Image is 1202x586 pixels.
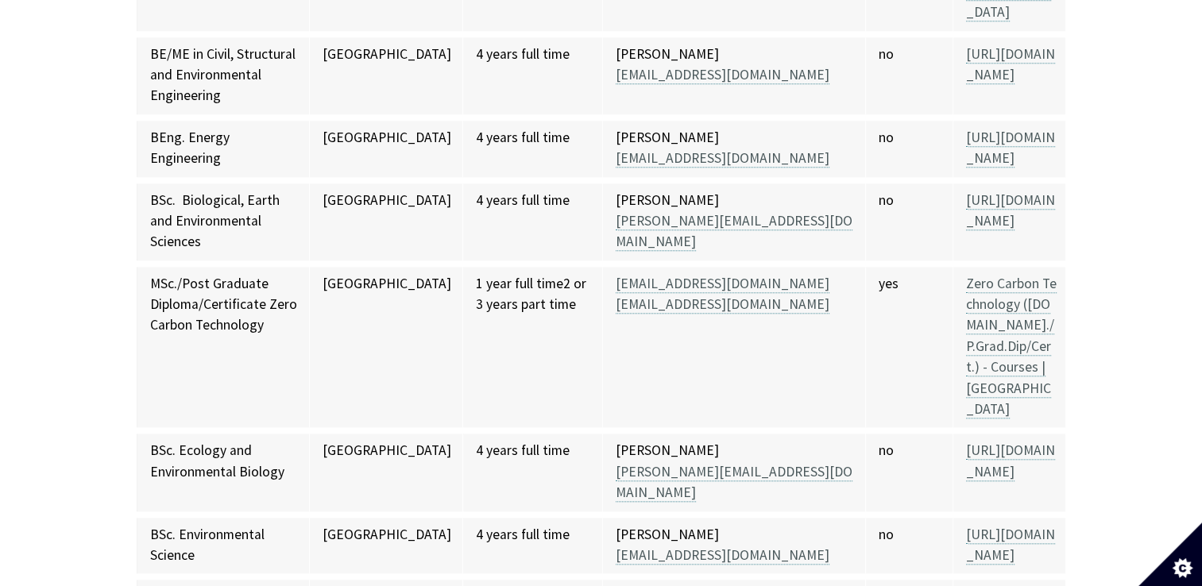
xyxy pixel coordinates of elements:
[966,129,1055,168] a: [URL][DOMAIN_NAME]
[463,430,602,514] td: 4 years full time
[463,34,602,118] td: 4 years full time
[616,66,829,84] a: [EMAIL_ADDRESS][DOMAIN_NAME]
[865,515,953,577] td: no
[966,45,1055,84] a: [URL][DOMAIN_NAME]
[137,515,310,577] td: BSc. Environmental Science
[602,430,865,514] td: [PERSON_NAME]
[310,118,463,180] td: [GEOGRAPHIC_DATA]
[463,515,602,577] td: 4 years full time
[310,430,463,514] td: [GEOGRAPHIC_DATA]
[966,275,1057,418] a: Zero Carbon Technology ([DOMAIN_NAME]./P.Grad.Dip/Cert.) - Courses | [GEOGRAPHIC_DATA]
[310,180,463,264] td: [GEOGRAPHIC_DATA]
[616,463,852,502] a: [PERSON_NAME][EMAIL_ADDRESS][DOMAIN_NAME]
[966,526,1055,565] a: [URL][DOMAIN_NAME]
[137,34,310,118] td: BE/ME in Civil, Structural and Environmental Engineering
[310,515,463,577] td: [GEOGRAPHIC_DATA]
[616,275,829,293] a: [EMAIL_ADDRESS][DOMAIN_NAME]
[137,118,310,180] td: BEng. Energy Engineering
[865,264,953,431] td: yes
[865,34,953,118] td: no
[966,191,1055,230] a: [URL][DOMAIN_NAME]
[602,118,865,180] td: [PERSON_NAME]
[966,441,1055,480] a: [URL][DOMAIN_NAME]
[602,34,865,118] td: [PERSON_NAME]
[616,212,852,251] a: [PERSON_NAME][EMAIL_ADDRESS][DOMAIN_NAME]
[602,180,865,264] td: [PERSON_NAME]
[865,118,953,180] td: no
[616,546,829,565] a: [EMAIL_ADDRESS][DOMAIN_NAME]
[1138,522,1202,586] button: Set cookie preferences
[310,264,463,431] td: [GEOGRAPHIC_DATA]
[463,118,602,180] td: 4 years full time
[616,295,829,314] a: [EMAIL_ADDRESS][DOMAIN_NAME]
[137,264,310,431] td: MSc./Post Graduate Diploma/Certificate Zero Carbon Technology
[137,430,310,514] td: BSc. Ecology and Environmental Biology
[137,180,310,264] td: BSc. Biological, Earth and Environmental Sciences
[310,34,463,118] td: [GEOGRAPHIC_DATA]
[865,430,953,514] td: no
[463,180,602,264] td: 4 years full time
[616,149,829,168] a: [EMAIL_ADDRESS][DOMAIN_NAME]
[865,180,953,264] td: no
[602,515,865,577] td: [PERSON_NAME]
[463,264,602,431] td: 1 year full time2 or 3 years part time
